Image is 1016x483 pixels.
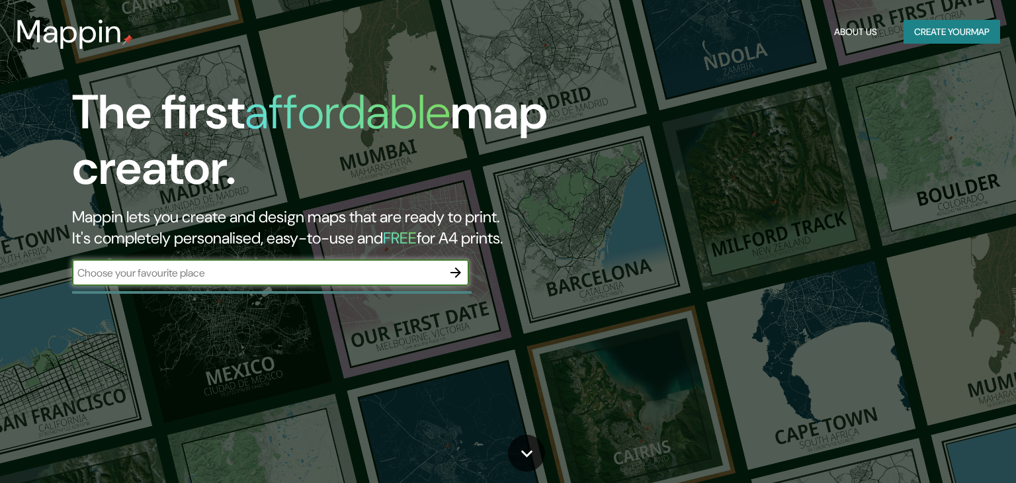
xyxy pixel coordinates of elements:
[122,34,133,45] img: mappin-pin
[16,13,122,50] h3: Mappin
[383,228,417,248] h5: FREE
[72,85,580,206] h1: The first map creator.
[72,206,580,249] h2: Mappin lets you create and design maps that are ready to print. It's completely personalised, eas...
[245,81,450,143] h1: affordable
[829,20,882,44] button: About Us
[72,265,443,281] input: Choose your favourite place
[904,20,1000,44] button: Create yourmap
